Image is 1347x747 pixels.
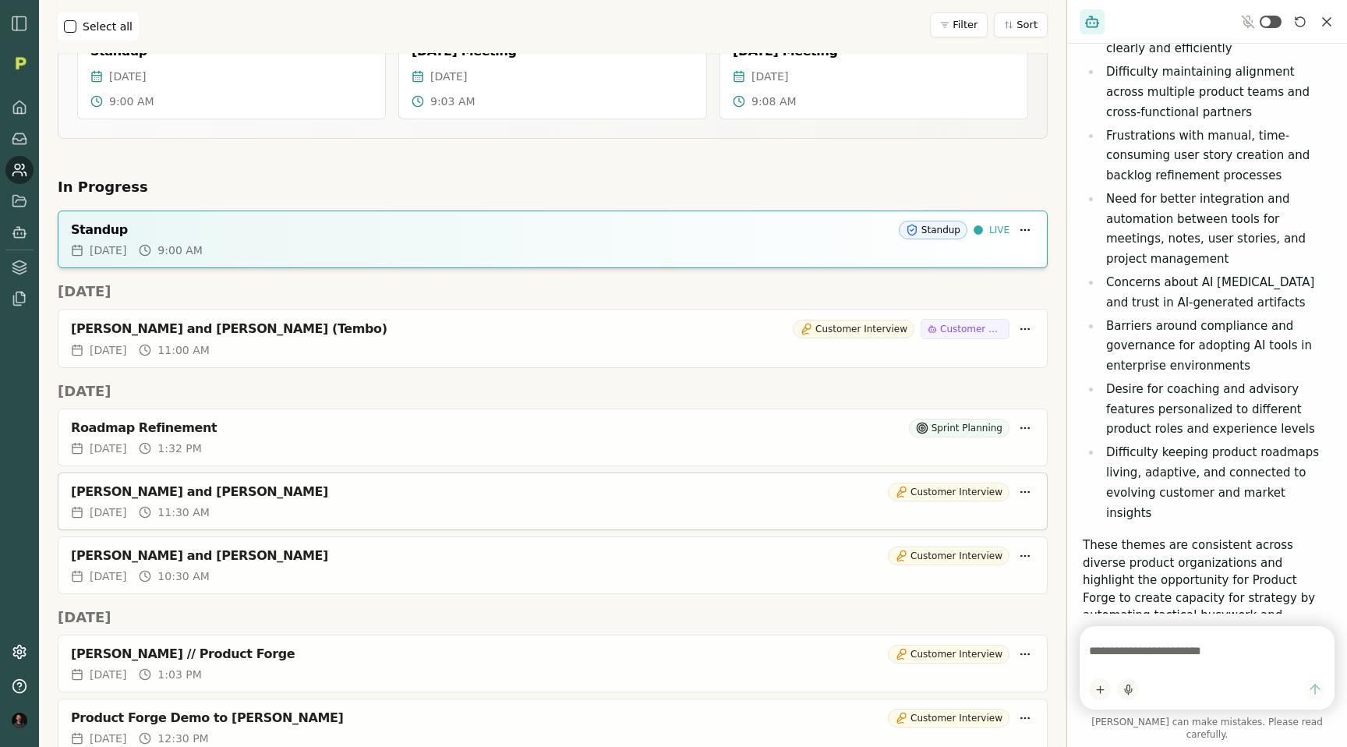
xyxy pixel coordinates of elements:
a: StandupStandupLIVE[DATE]9:00 AM [58,211,1048,268]
div: Customer Interview [888,547,1009,565]
p: These themes are consistent across diverse product organizations and highlight the opportunity fo... [1083,536,1331,695]
span: [DATE] [90,243,126,258]
span: 10:30 AM [157,568,209,584]
label: Select all [83,19,133,34]
button: Close chat [1319,14,1335,30]
span: 11:30 AM [157,504,209,520]
div: Sprint Planning [909,419,1009,437]
li: Difficulty keeping product roadmaps living, adaptive, and connected to evolving customer and mark... [1101,443,1331,523]
span: [DATE] [90,441,126,456]
li: Desire for coaching and advisory features personalized to different product roles and experience ... [1101,380,1331,440]
span: 1:03 PM [157,667,201,682]
button: Start dictation [1117,678,1139,700]
button: More options [1016,320,1034,338]
button: More options [1016,221,1034,239]
div: Roadmap Refinement [71,420,903,436]
button: Filter [930,12,988,37]
span: [DATE] [90,504,126,520]
div: Standup [899,221,967,239]
a: [PERSON_NAME] // Product ForgeCustomer Interview[DATE]1:03 PM [58,635,1048,692]
h2: [DATE] [58,607,1048,628]
button: Sort [994,12,1048,37]
span: 9:00 AM [109,94,154,109]
span: 1:32 PM [157,441,201,456]
span: [DATE] [90,667,126,682]
span: 12:30 PM [157,731,208,746]
button: Reset conversation [1291,12,1310,31]
li: Difficulty maintaining alignment across multiple product teams and cross-functional partners [1101,62,1331,122]
a: Roadmap RefinementSprint Planning[DATE]1:32 PM [58,409,1048,466]
div: Standup [71,222,893,238]
a: [PERSON_NAME] and [PERSON_NAME] (Tembo)Customer InterviewCustomer Research[DATE]11:00 AM [58,309,1048,368]
button: Send message [1304,679,1325,700]
span: [DATE] [751,69,788,84]
h2: [DATE] [58,281,1048,303]
div: Product Forge Demo to [PERSON_NAME] [71,710,882,726]
img: profile [12,713,27,728]
span: 11:00 AM [157,342,209,358]
li: Barriers around compliance and governance for adopting AI tools in enterprise environments [1101,317,1331,377]
span: [DATE] [90,342,126,358]
div: Customer Interview [888,483,1009,501]
a: [PERSON_NAME] and [PERSON_NAME]Customer Interview[DATE]10:30 AM [58,536,1048,594]
span: 9:08 AM [751,94,797,109]
span: [DATE] [90,568,126,584]
div: [PERSON_NAME] and [PERSON_NAME] [71,484,882,500]
button: More options [1016,645,1034,664]
div: [PERSON_NAME] and [PERSON_NAME] [71,548,882,564]
a: [PERSON_NAME] and [PERSON_NAME]Customer Interview[DATE]11:30 AM [58,473,1048,530]
span: LIVE [989,224,1009,236]
img: sidebar [10,14,29,33]
span: 9:03 AM [430,94,476,109]
div: Customer Interview [888,709,1009,728]
div: [PERSON_NAME] // Product Forge [71,646,882,662]
span: [DATE] [430,69,467,84]
span: Customer Research [940,323,1002,335]
div: Customer Interview [793,320,914,338]
li: Frustrations with manual, time-consuming user story creation and backlog refinement processes [1101,126,1331,186]
h2: In Progress [58,176,1048,198]
button: More options [1016,483,1034,501]
img: Organization logo [9,51,32,75]
li: Need for better integration and automation between tools for meetings, notes, user stories, and p... [1101,189,1331,270]
button: Add content to chat [1089,678,1111,700]
span: [DATE] [90,731,126,746]
button: More options [1016,419,1034,437]
h2: [DATE] [58,381,1048,402]
div: Customer Interview [888,645,1009,664]
div: [PERSON_NAME] and [PERSON_NAME] (Tembo) [71,321,787,337]
li: Concerns about AI [MEDICAL_DATA] and trust in AI-generated artifacts [1101,273,1331,313]
button: More options [1016,709,1034,728]
button: More options [1016,547,1034,565]
span: 9:00 AM [157,243,203,258]
span: [DATE] [109,69,146,84]
button: Help [5,672,34,700]
span: [PERSON_NAME] can make mistakes. Please read carefully. [1080,716,1335,741]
